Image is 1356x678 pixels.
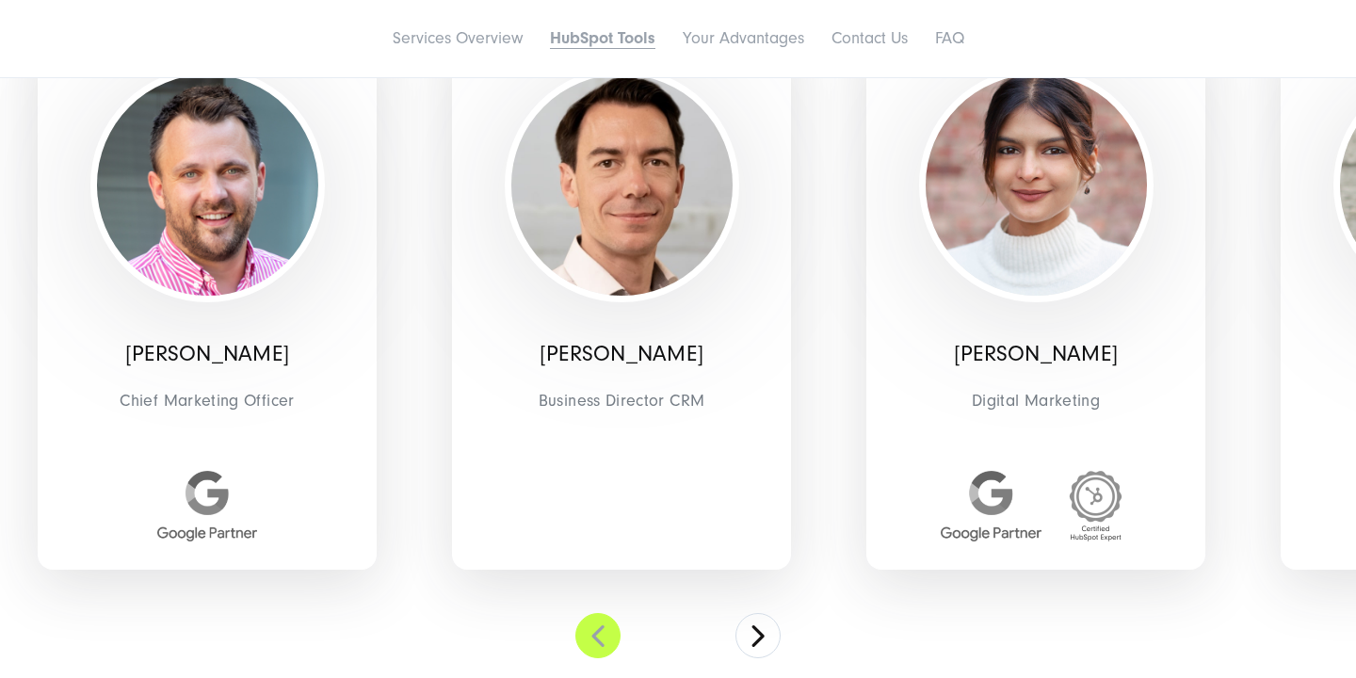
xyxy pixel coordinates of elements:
[831,28,908,48] a: Contact Us
[157,471,257,541] img: Google Partner Agentur - Digitalagentur für Digital Marketing und Strategie SUNZINET
[683,28,804,48] a: Your Advantages
[52,386,363,415] span: Chief Marketing Officer
[941,471,1041,541] img: Google Partner Agentur - Digitalagentur für Digital Marketing und Strategie SUNZINET
[880,341,1191,368] p: [PERSON_NAME]
[550,28,655,48] a: HubSpot Tools
[926,74,1147,296] img: Srishti Srivastava - Digital Marketing Manager - SUNZINET
[97,74,318,296] img: Daniel Palm - CMO & Business Director Digital Marketing - Full-service digital agentur SUNZINET
[393,28,523,48] a: Services Overview
[511,74,733,296] img: Christoph-Eschweiler-550x550
[880,386,1191,415] span: Digital Marketing
[466,386,777,415] span: Business Director CRM
[1060,471,1131,541] img: Certified HubSpot Expert - HubSpot Consulting and Implementation agency SUNZINET
[52,341,363,368] p: [PERSON_NAME]
[935,28,964,48] a: FAQ
[466,341,777,368] p: [PERSON_NAME]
